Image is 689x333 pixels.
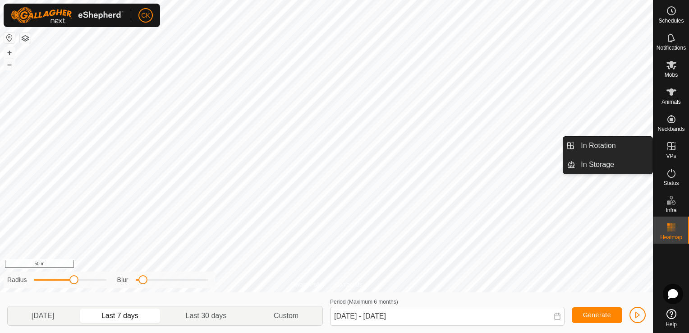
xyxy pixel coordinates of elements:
[20,33,31,44] button: Map Layers
[186,310,227,321] span: Last 30 days
[663,180,679,186] span: Status
[666,322,677,327] span: Help
[583,311,611,319] span: Generate
[575,137,652,155] a: In Rotation
[101,310,138,321] span: Last 7 days
[665,72,678,78] span: Mobs
[11,7,124,23] img: Gallagher Logo
[660,235,682,240] span: Heatmap
[32,310,54,321] span: [DATE]
[7,275,27,285] label: Radius
[4,47,15,58] button: +
[658,18,684,23] span: Schedules
[666,153,676,159] span: VPs
[563,156,652,174] li: In Storage
[581,159,614,170] span: In Storage
[657,126,684,132] span: Neckbands
[575,156,652,174] a: In Storage
[661,99,681,105] span: Animals
[581,140,616,151] span: In Rotation
[141,11,150,20] span: CK
[572,307,622,323] button: Generate
[4,32,15,43] button: Reset Map
[330,299,398,305] label: Period (Maximum 6 months)
[117,275,129,285] label: Blur
[274,310,299,321] span: Custom
[666,208,676,213] span: Infra
[4,59,15,70] button: –
[291,281,325,289] a: Privacy Policy
[653,305,689,331] a: Help
[657,45,686,51] span: Notifications
[335,281,362,289] a: Contact Us
[563,137,652,155] li: In Rotation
